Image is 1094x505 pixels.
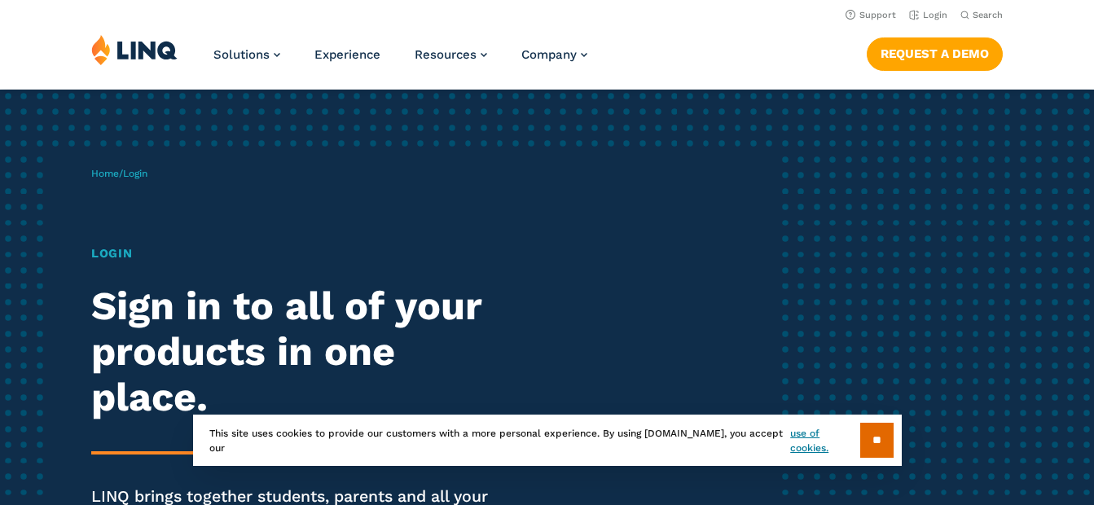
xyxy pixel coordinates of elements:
[521,47,577,62] span: Company
[521,47,587,62] a: Company
[123,168,147,179] span: Login
[973,10,1003,20] span: Search
[909,10,947,20] a: Login
[867,34,1003,70] nav: Button Navigation
[213,47,270,62] span: Solutions
[91,244,512,262] h1: Login
[213,34,587,88] nav: Primary Navigation
[213,47,280,62] a: Solutions
[960,9,1003,21] button: Open Search Bar
[314,47,380,62] a: Experience
[91,168,147,179] span: /
[91,34,178,65] img: LINQ | K‑12 Software
[415,47,487,62] a: Resources
[91,168,119,179] a: Home
[193,415,902,466] div: This site uses cookies to provide our customers with a more personal experience. By using [DOMAIN...
[91,283,512,419] h2: Sign in to all of your products in one place.
[415,47,477,62] span: Resources
[867,37,1003,70] a: Request a Demo
[790,426,859,455] a: use of cookies.
[846,10,896,20] a: Support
